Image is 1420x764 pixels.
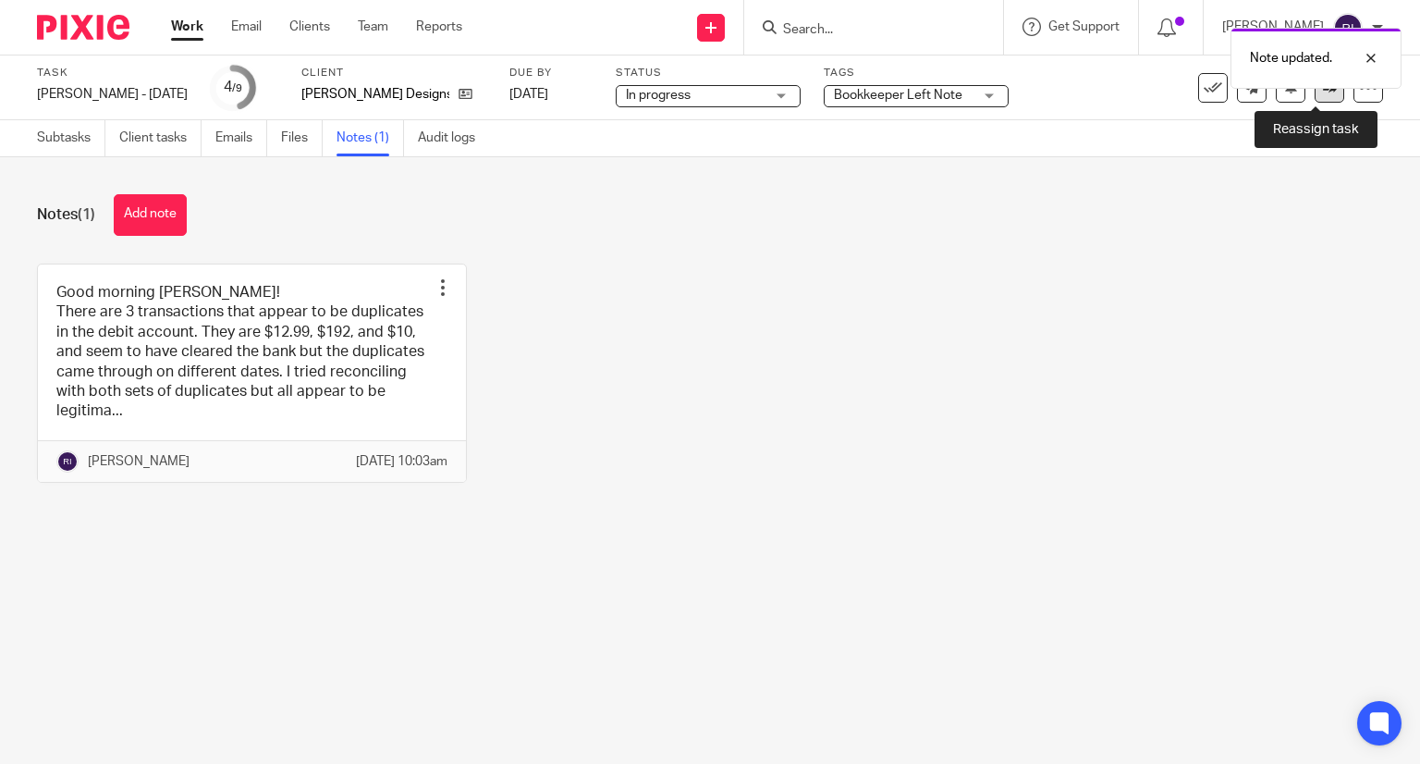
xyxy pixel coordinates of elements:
[37,85,188,104] div: Susan - Sep 2025
[114,194,187,236] button: Add note
[1333,13,1363,43] img: svg%3E
[56,450,79,473] img: svg%3E
[301,85,449,104] p: [PERSON_NAME] Designs
[37,120,105,156] a: Subtasks
[281,120,323,156] a: Files
[171,18,203,36] a: Work
[337,120,404,156] a: Notes (1)
[88,452,190,471] p: [PERSON_NAME]
[119,120,202,156] a: Client tasks
[1250,49,1332,68] p: Note updated.
[416,18,462,36] a: Reports
[418,120,489,156] a: Audit logs
[232,83,242,93] small: /9
[231,18,262,36] a: Email
[37,66,188,80] label: Task
[224,77,242,98] div: 4
[78,207,95,222] span: (1)
[215,120,267,156] a: Emails
[289,18,330,36] a: Clients
[37,85,188,104] div: [PERSON_NAME] - [DATE]
[37,205,95,225] h1: Notes
[616,66,801,80] label: Status
[301,66,486,80] label: Client
[509,66,593,80] label: Due by
[626,89,691,102] span: In progress
[834,89,962,102] span: Bookkeeper Left Note
[356,452,447,471] p: [DATE] 10:03am
[509,88,548,101] span: [DATE]
[358,18,388,36] a: Team
[37,15,129,40] img: Pixie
